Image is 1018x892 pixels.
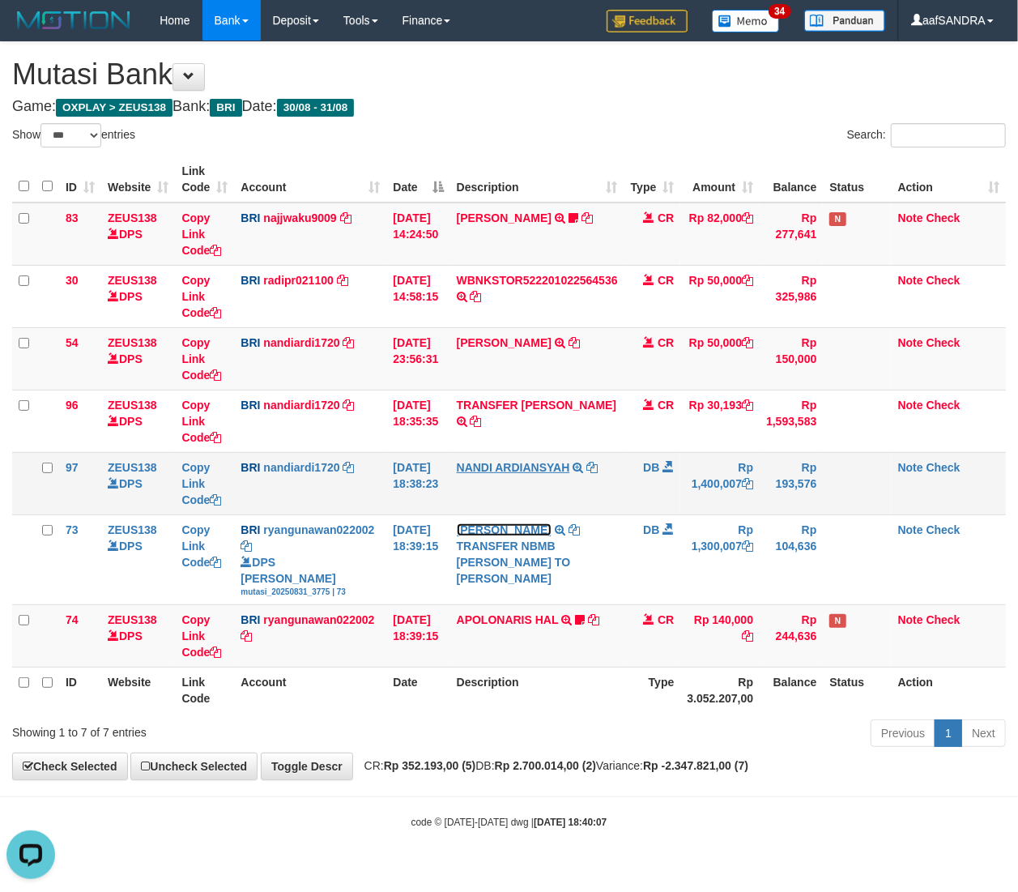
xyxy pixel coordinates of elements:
td: [DATE] 18:39:15 [386,605,449,668]
a: ZEUS138 [108,461,157,474]
a: Copy Link Code [181,211,221,257]
span: BRI [241,461,260,474]
span: BRI [241,613,260,626]
td: Rp 82,000 [680,203,760,266]
strong: Rp -2.347.821,00 (7) [643,759,748,772]
span: 30 [66,274,79,287]
a: Copy WBNKSTOR522201022564536 to clipboard [471,290,482,303]
span: 34 [769,4,790,19]
td: Rp 50,000 [680,265,760,327]
a: Next [961,719,1006,747]
a: Note [898,523,923,536]
a: nandiardi1720 [263,461,339,474]
span: CR [658,613,674,626]
a: Copy RYAN GUNAWAN to clipboard [569,523,580,536]
span: BRI [241,274,260,287]
a: Check [926,613,960,626]
td: Rp 193,576 [760,452,823,514]
span: OXPLAY > ZEUS138 [56,99,173,117]
a: Note [898,336,923,349]
th: Type: activate to sort column ascending [624,156,681,203]
span: DB [643,461,659,474]
td: Rp 244,636 [760,605,823,668]
th: Website [101,668,175,714]
th: Website: activate to sort column ascending [101,156,175,203]
a: Copy Rp 82,000 to clipboard [742,211,753,224]
h1: Mutasi Bank [12,58,1006,91]
td: [DATE] 18:39:15 [386,514,449,604]
span: BRI [241,399,260,412]
strong: [DATE] 18:40:07 [534,817,607,828]
span: BRI [241,523,260,536]
a: APOLONARIS HAL [457,613,559,626]
a: Copy Rp 140,000 to clipboard [742,630,753,642]
a: Note [898,461,923,474]
a: Previous [871,719,935,747]
th: Link Code: activate to sort column ascending [175,156,234,203]
div: TRANSFER NBMB [PERSON_NAME] TO [PERSON_NAME] [457,538,618,587]
a: Copy VALENTINO LAHU to clipboard [569,336,580,349]
td: Rp 104,636 [760,514,823,604]
a: [PERSON_NAME] [457,336,552,349]
td: Rp 50,000 [680,327,760,390]
a: ZEUS138 [108,211,157,224]
a: Note [898,399,923,412]
th: Action [892,668,1006,714]
span: BRI [210,99,241,117]
a: nandiardi1720 [263,336,339,349]
span: CR [658,274,674,287]
th: Account [234,668,386,714]
a: Copy TRANSFER DANA to clipboard [471,415,482,428]
span: DB [643,523,659,536]
strong: Rp 2.700.014,00 (2) [495,759,596,772]
img: Button%20Memo.svg [712,10,780,32]
span: Has Note [829,212,845,226]
th: Status [823,156,891,203]
td: DPS [101,390,175,452]
span: 83 [66,211,79,224]
td: Rp 1,400,007 [680,452,760,514]
a: Copy Link Code [181,399,221,444]
td: DPS [101,452,175,514]
th: Amount: activate to sort column ascending [680,156,760,203]
th: Type [624,668,681,714]
span: 73 [66,523,79,536]
td: [DATE] 23:56:31 [386,327,449,390]
span: CR [658,336,674,349]
button: Open LiveChat chat widget [6,6,55,55]
a: Copy Link Code [181,613,221,659]
a: Copy Rp 50,000 to clipboard [742,336,753,349]
a: Copy nandiardi1720 to clipboard [343,336,355,349]
span: 97 [66,461,79,474]
strong: Rp 352.193,00 (5) [384,759,476,772]
th: Balance [760,668,823,714]
th: Action: activate to sort column ascending [892,156,1006,203]
th: Link Code [175,668,234,714]
span: BRI [241,211,260,224]
a: radipr021100 [263,274,333,287]
div: mutasi_20250831_3775 | 73 [241,587,380,598]
span: 74 [66,613,79,626]
a: Copy Link Code [181,336,221,382]
a: Copy najjwaku9009 to clipboard [340,211,351,224]
a: WBNKSTOR522201022564536 [457,274,618,287]
a: nandiardi1720 [263,399,339,412]
a: Note [898,211,923,224]
small: code © [DATE]-[DATE] dwg | [411,817,607,828]
td: DPS [101,327,175,390]
a: Copy Rp 30,193 to clipboard [742,399,753,412]
a: [PERSON_NAME] [457,523,552,536]
a: NANDI ARDIANSYAH [457,461,570,474]
a: Copy nandiardi1720 to clipboard [343,399,355,412]
a: Copy NANDI ARDIANSYAH to clipboard [586,461,598,474]
td: DPS [101,605,175,668]
span: BRI [241,336,260,349]
td: [DATE] 14:24:50 [386,203,449,266]
th: Rp 3.052.207,00 [680,668,760,714]
a: Copy Rp 1,400,007 to clipboard [742,477,753,490]
label: Search: [847,123,1006,147]
a: Note [898,274,923,287]
span: CR [658,399,674,412]
select: Showentries [40,123,101,147]
a: Copy ryangunawan022002 to clipboard [241,540,252,553]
